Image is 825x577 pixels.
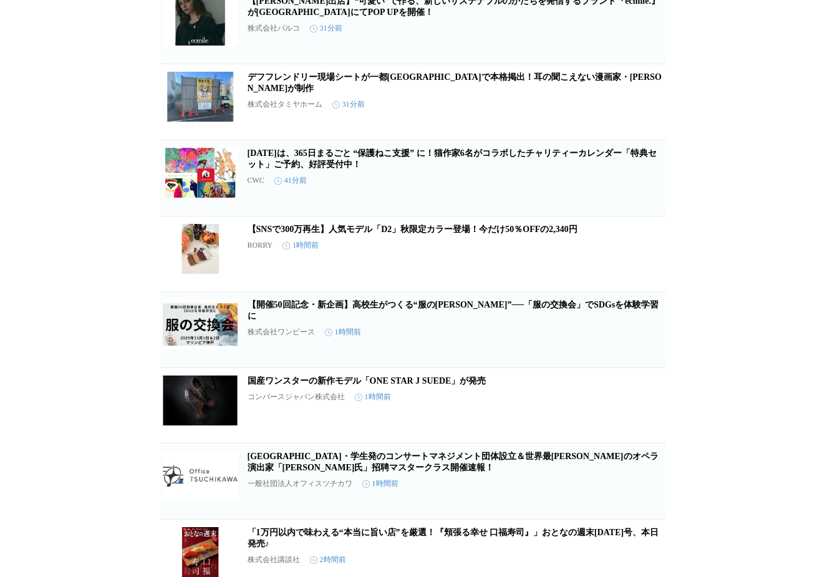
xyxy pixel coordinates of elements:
[163,451,238,501] img: 東京藝大・学生発のコンサートマネジメント団体設立＆世界最高峰のオペラ演出家「ジルベール・デフロ氏」招聘マスタークラス開催速報！
[163,376,238,425] img: 国産ワンスターの新作モデル「ONE STAR J SUEDE」が発売
[163,72,238,122] img: デフフレンドリー現場シートが一都三県で本格掲出！耳の聞こえない漫画家・うさささんが制作
[248,528,659,548] a: 「1万円以内で味わえる“本当に旨い店”を厳選！『頬張る幸せ 口福寿司』」おとなの週末[DATE]号、本日発売♪
[248,72,662,93] a: デフフレンドリー現場シートが一都[GEOGRAPHIC_DATA]で本格掲出！耳の聞こえない漫画家・[PERSON_NAME]が制作
[332,99,365,110] time: 31分前
[248,392,345,402] p: コンバースジャパン株式会社
[282,240,319,251] time: 1時間前
[248,241,273,250] p: RORRY
[248,148,657,169] a: [DATE]は、365日まるごと “保護ねこ支援” に！猫作家6名がコラボしたチャリティーカレンダー「特典セット」ご予約、好評受付中！
[163,224,238,274] img: 【SNSで300万再生】人気モデル「D2」秋限定カラー登場！今だけ50％OFFの2,340円
[325,327,361,337] time: 1時間前
[248,300,659,321] a: 【開催50回記念・新企画】高校生がつくる“服の[PERSON_NAME]”──「服の交換会」でSDGsを体験学習に
[248,225,577,234] a: 【SNSで300万再生】人気モデル「D2」秋限定カラー登場！今だけ50％OFFの2,340円
[310,555,346,565] time: 2時間前
[248,376,486,385] a: 国産ワンスターの新作モデル「ONE STAR J SUEDE」が発売
[274,175,307,186] time: 41分前
[163,527,238,577] img: 「1万円以内で味わえる“本当に旨い店”を厳選！『頬張る幸せ 口福寿司』」おとなの週末2025年11月号、本日発売♪
[248,478,352,489] p: 一般社団法人オフィスツチカワ
[248,176,264,185] p: CWC
[362,478,398,489] time: 1時間前
[163,299,238,349] img: 【開催50回記念・新企画】高校生がつくる“服の未来”──「服の交換会」でSDGsを体験学習に
[163,148,238,198] img: 2026年は、365日まるごと “保護ねこ支援” に！猫作家6名がコラボしたチャリティーカレンダー「特典セット」ご予約、好評受付中！
[248,99,322,110] p: 株式会社タミヤホーム
[248,555,300,565] p: 株式会社講談社
[248,452,659,472] a: [GEOGRAPHIC_DATA]・学生発のコンサートマネジメント団体設立＆世界最[PERSON_NAME]のオペラ演出家「[PERSON_NAME]氏」招聘マスタークラス開催速報！
[355,392,391,402] time: 1時間前
[248,327,315,337] p: 株式会社ワンピース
